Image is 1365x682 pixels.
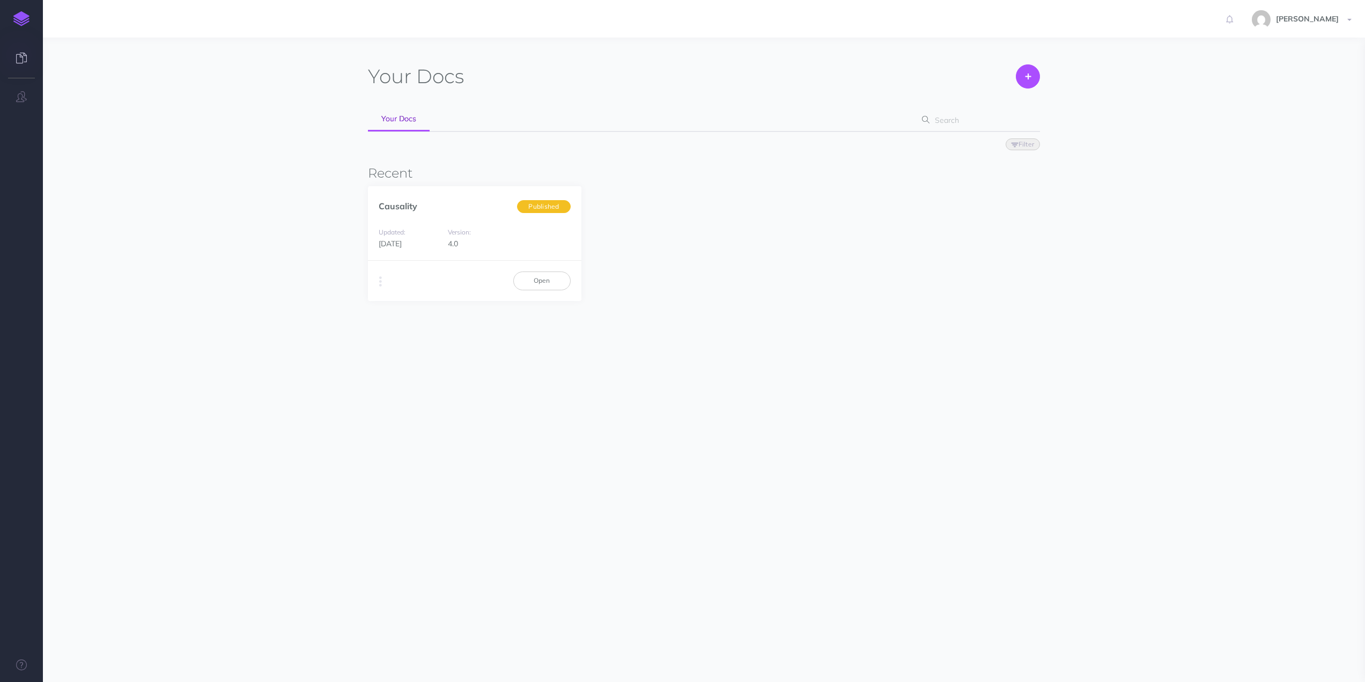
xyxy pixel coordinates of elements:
a: Your Docs [368,107,430,131]
a: Causality [379,201,417,211]
img: 5e65f80bd5f055f0ce8376a852e1104c.jpg [1252,10,1271,29]
small: Updated: [379,228,405,236]
i: More actions [379,274,382,289]
h3: Recent [368,166,1040,180]
span: [DATE] [379,239,402,248]
img: logo-mark.svg [13,11,29,26]
span: [PERSON_NAME] [1271,14,1344,24]
span: 4.0 [448,239,458,248]
a: Open [513,272,571,290]
span: Your [368,64,411,88]
small: Version: [448,228,471,236]
span: Your Docs [381,114,416,123]
h1: Docs [368,64,464,89]
button: Filter [1006,138,1040,150]
input: Search [932,111,1023,130]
